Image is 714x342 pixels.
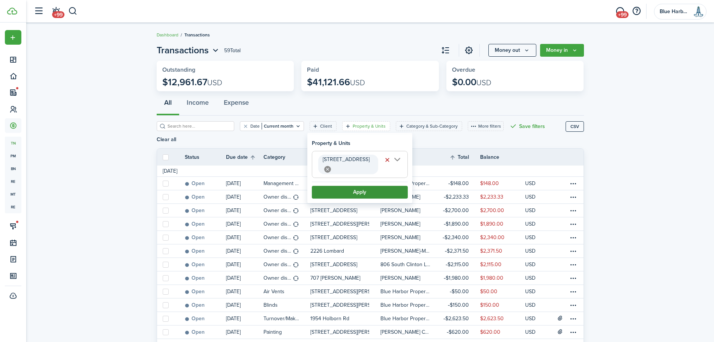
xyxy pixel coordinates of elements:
a: [STREET_ADDRESS] [310,258,381,271]
a: [DATE] [226,244,263,258]
p: [DATE] [226,220,241,228]
a: [PERSON_NAME] [380,231,435,244]
filter-tag: Open filter [310,121,337,131]
a: Open [185,298,226,312]
table-info-title: Management fees [263,179,299,187]
span: [STREET_ADDRESS] [323,155,370,163]
a: Open [185,204,226,217]
a: $1,980.00 [435,271,480,285]
a: Air Vents [263,285,310,298]
widget-stats-title: Outstanding [162,66,289,73]
p: USD [525,206,536,214]
a: [DATE] [226,258,263,271]
a: [PERSON_NAME]-May [380,244,435,258]
a: [PERSON_NAME] [380,204,435,217]
p: USD [525,274,536,282]
a: 806 South Clinton LLC [380,258,435,271]
table-amount-title: $2,700.00 [443,206,469,214]
a: [STREET_ADDRESS][PERSON_NAME] [310,325,381,339]
button: Money out [488,44,536,57]
button: Open sidebar [31,4,46,18]
span: bn [5,162,21,175]
a: Owner distribution [263,231,310,244]
p: [DATE] [226,261,241,268]
table-info-title: Air Vents [263,288,284,295]
a: Painting [263,325,310,339]
table-amount-title: $2,233.33 [444,193,469,201]
button: Expense [216,93,256,116]
p: USD [525,247,536,255]
p: [STREET_ADDRESS] [310,261,357,268]
a: [STREET_ADDRESS][PERSON_NAME] [310,298,381,312]
input: Search here... [166,123,232,130]
a: USD [525,217,546,231]
status: Open [185,275,205,281]
a: [PERSON_NAME] [380,271,435,285]
p: [DATE] [226,206,241,214]
table-amount-title: $620.00 [447,328,469,336]
table-amount-description: $2,700.00 [480,206,504,214]
a: re [5,200,21,213]
p: [STREET_ADDRESS][PERSON_NAME] [310,220,370,228]
a: $1,890.00 [435,217,480,231]
p: USD [525,315,536,322]
a: Blinds [263,298,310,312]
table-profile-info-text: Blue Harbor Properties [380,302,431,308]
button: Transactions [157,44,220,57]
filter-tag: Open filter [396,121,462,131]
a: USD [525,298,546,312]
a: Owner distribution [263,244,310,258]
table-amount-title: $2,340.00 [443,234,469,241]
table-info-title: Owner distribution [263,234,292,241]
p: USD [525,288,536,295]
button: CSV [566,121,584,132]
status: Open [185,181,205,187]
table-amount-description: $2,623.50 [480,315,504,322]
td: [DATE] [157,167,183,175]
status: Open [185,302,205,308]
filter-tag-label: Property & Units [353,123,386,130]
filter-tag-label: Date [250,123,260,130]
table-profile-info-text: [PERSON_NAME] [380,275,420,281]
a: Blue Harbor Properties [380,285,435,298]
filter-tag-label: Client [320,123,332,130]
a: USD [525,271,546,285]
a: Open [185,244,226,258]
a: Owner distribution [263,217,310,231]
span: +99 [52,11,64,18]
a: tn [5,137,21,149]
status: Open [185,208,205,214]
a: [STREET_ADDRESS][PERSON_NAME] [310,285,381,298]
p: [DATE] [226,328,241,336]
table-amount-title: $2,623.50 [443,315,469,322]
a: Open [185,190,226,203]
table-profile-info-text: 806 South Clinton LLC [380,262,431,268]
p: USD [525,301,536,309]
a: Messaging [613,2,627,21]
p: USD [525,179,536,187]
button: Money in [540,44,584,57]
table-amount-description: $2,233.33 [480,193,503,201]
status: Open [185,262,205,268]
p: $0.00 [452,77,491,87]
table-amount-title: $2,115.00 [446,261,469,268]
p: USD [525,220,536,228]
table-info-title: Owner distribution [263,261,292,268]
table-info-title: Owner distribution [263,274,292,282]
table-profile-info-text: [PERSON_NAME] [380,221,420,227]
table-amount-description: $50.00 [480,288,497,295]
a: [DATE] [226,204,263,217]
a: [PERSON_NAME] [380,217,435,231]
a: USD [525,244,546,258]
a: [STREET_ADDRESS] [310,231,381,244]
a: Blue Harbor Properties [380,312,435,325]
a: Owner distribution [263,271,310,285]
table-info-title: Owner distribution [263,206,292,214]
a: $2,700.00 [480,204,525,217]
h3: Property & Units [312,139,350,147]
table-amount-description: $2,115.00 [480,261,501,268]
table-amount-title: $1,890.00 [444,220,469,228]
a: [DATE] [226,231,263,244]
a: Open [185,177,226,190]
